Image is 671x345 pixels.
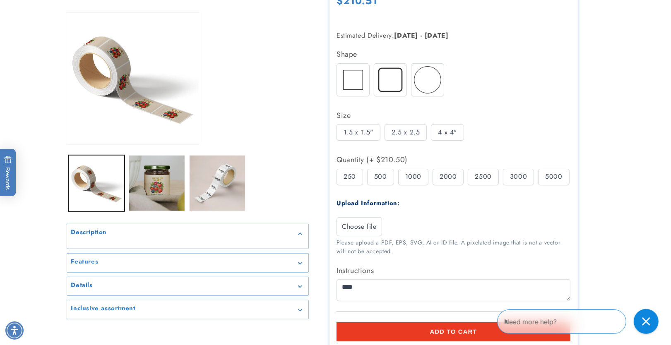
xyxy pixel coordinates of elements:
div: 1000 [398,169,428,185]
button: Load image 3 in gallery view [189,155,245,211]
span: Choose file [342,222,377,232]
summary: Inclusive assortment [67,300,308,319]
strong: [DATE] [425,31,449,40]
span: (+ $210.50) [364,153,408,166]
div: 3000 [503,169,534,185]
h2: Features [71,258,99,266]
div: 500 [367,169,394,185]
button: Load image 1 in gallery view [69,155,125,211]
div: 2500 [468,169,498,185]
div: 2.5 x 2.5 [385,124,427,141]
summary: Description [67,224,308,243]
h2: Inclusive assortment [71,304,136,313]
label: Upload Information: [337,199,399,208]
div: 250 [337,169,363,185]
button: Add to cart [337,322,570,341]
span: Add to cart [430,328,477,335]
summary: Details [67,277,308,296]
div: Quantity [337,153,570,166]
summary: Features [67,254,308,272]
h2: Description [71,228,107,237]
h2: Details [71,281,93,290]
div: 1.5 x 1.5" [337,124,380,141]
div: Size [337,109,570,122]
strong: - [421,31,423,40]
img: Square cut [337,64,369,96]
span: Rewards [4,156,12,190]
div: 4 x 4" [431,124,464,141]
media-gallery: Gallery Viewer [67,12,309,319]
iframe: Gorgias Floating Chat [497,306,663,337]
div: Please upload a PDF, EPS, SVG, AI or ID file. A pixelated image that is not a vector will not be ... [337,238,570,256]
img: Circle [411,64,444,96]
button: Load image 2 in gallery view [129,155,185,211]
p: Estimated Delivery: [337,30,544,42]
div: Accessibility Menu [5,321,24,340]
label: Instructions [337,264,570,277]
div: Shape [337,48,570,61]
strong: [DATE] [394,31,418,40]
div: 2000 [433,169,464,185]
div: 5000 [538,169,569,185]
img: Round corner cut [374,64,406,96]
